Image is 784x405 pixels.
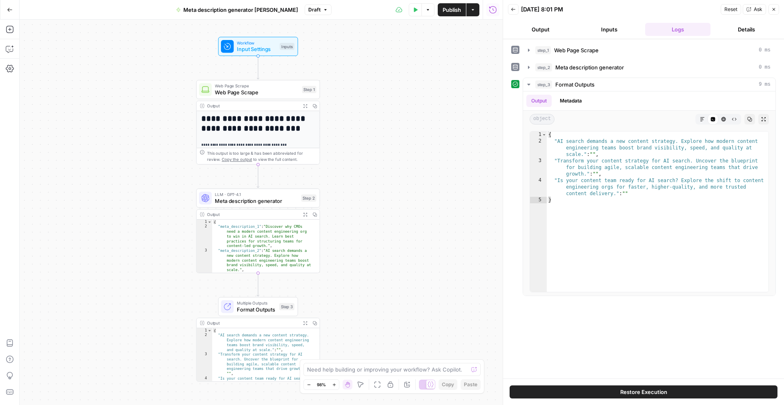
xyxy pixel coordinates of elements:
[196,328,212,333] div: 1
[237,45,276,53] span: Input Settings
[196,297,320,382] div: Multiple OutputsFormat OutputsStep 3Output{ "AI search demands a new content strategy. Explore ho...
[196,333,212,352] div: 2
[183,6,298,14] span: Meta description generator [PERSON_NAME]
[207,320,298,326] div: Output
[530,114,555,125] span: object
[301,194,316,202] div: Step 2
[439,379,457,390] button: Copy
[215,88,298,96] span: Web Page Scrape
[743,4,766,15] button: Ask
[207,211,298,218] div: Output
[554,46,599,54] span: Web Page Scrape
[257,273,259,296] g: Edge from step_2 to step_3
[523,61,775,74] button: 0 ms
[196,272,212,296] div: 4
[171,3,303,16] button: Meta description generator [PERSON_NAME]
[535,63,552,71] span: step_2
[510,385,777,398] button: Restore Execution
[222,157,252,162] span: Copy the output
[196,248,212,272] div: 3
[442,381,454,388] span: Copy
[196,189,320,273] div: LLM · GPT-4.1Meta description generatorStep 2Output{ "meta_description_1":"Discover why CMOs need...
[530,131,547,138] div: 1
[508,23,573,36] button: Output
[302,86,316,93] div: Step 1
[555,95,587,107] button: Metadata
[279,303,294,310] div: Step 3
[237,305,276,314] span: Format Outputs
[645,23,710,36] button: Logs
[215,191,298,198] span: LLM · GPT-4.1
[207,328,212,333] span: Toggle code folding, rows 1 through 5
[461,379,481,390] button: Paste
[196,352,212,376] div: 3
[443,6,461,14] span: Publish
[620,388,667,396] span: Restore Execution
[196,37,320,56] div: WorkflowInput SettingsInputs
[438,3,466,16] button: Publish
[759,64,771,71] span: 0 ms
[196,220,212,225] div: 1
[207,220,212,225] span: Toggle code folding, rows 1 through 7
[754,6,762,13] span: Ask
[555,63,624,71] span: Meta description generator
[577,23,642,36] button: Inputs
[215,83,298,89] span: Web Page Scrape
[464,381,477,388] span: Paste
[257,165,259,188] g: Edge from step_1 to step_2
[207,150,316,162] div: This output is too large & has been abbreviated for review. to view the full content.
[523,78,775,91] button: 9 ms
[305,4,332,15] button: Draft
[237,40,276,46] span: Workflow
[308,6,321,13] span: Draft
[215,197,298,205] span: Meta description generator
[196,376,212,400] div: 4
[207,103,298,109] div: Output
[759,81,771,88] span: 9 ms
[724,6,737,13] span: Reset
[280,43,294,50] div: Inputs
[317,381,326,388] span: 98%
[759,47,771,54] span: 0 ms
[530,158,547,177] div: 3
[535,80,552,89] span: step_3
[196,225,212,249] div: 2
[714,23,779,36] button: Details
[523,44,775,57] button: 0 ms
[526,95,552,107] button: Output
[530,138,547,158] div: 2
[523,91,775,296] div: 9 ms
[555,80,595,89] span: Format Outputs
[530,197,547,203] div: 5
[257,56,259,79] g: Edge from start to step_1
[535,46,551,54] span: step_1
[721,4,741,15] button: Reset
[530,177,547,197] div: 4
[542,131,546,138] span: Toggle code folding, rows 1 through 5
[237,300,276,306] span: Multiple Outputs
